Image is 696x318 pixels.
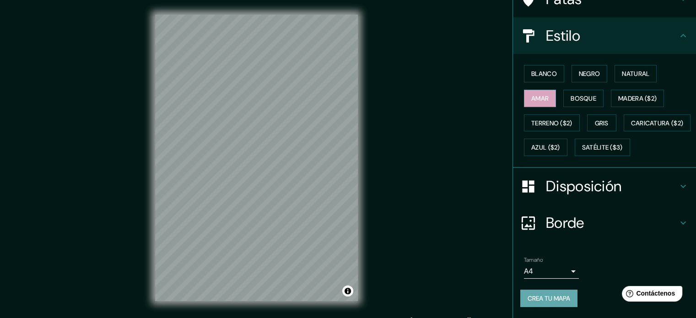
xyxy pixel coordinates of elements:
font: Natural [622,70,649,78]
button: Satélite ($3) [575,139,630,156]
button: Negro [572,65,608,82]
font: Madera ($2) [618,94,657,102]
font: Azul ($2) [531,144,560,152]
font: Crea tu mapa [528,294,570,302]
font: Bosque [571,94,596,102]
font: Amar [531,94,549,102]
font: Terreno ($2) [531,119,572,127]
font: Blanco [531,70,557,78]
button: Amar [524,90,556,107]
button: Madera ($2) [611,90,664,107]
font: Borde [546,213,584,232]
div: A4 [524,264,579,279]
canvas: Mapa [155,15,358,301]
button: Natural [615,65,657,82]
button: Caricatura ($2) [624,114,691,132]
font: A4 [524,266,533,276]
div: Borde [513,205,696,241]
button: Crea tu mapa [520,290,577,307]
div: Disposición [513,168,696,205]
font: Caricatura ($2) [631,119,684,127]
font: Negro [579,70,600,78]
button: Gris [587,114,616,132]
button: Terreno ($2) [524,114,580,132]
button: Azul ($2) [524,139,567,156]
button: Activar o desactivar atribución [342,286,353,296]
button: Blanco [524,65,564,82]
font: Tamaño [524,256,543,264]
iframe: Lanzador de widgets de ayuda [615,282,686,308]
font: Disposición [546,177,621,196]
font: Satélite ($3) [582,144,623,152]
div: Estilo [513,17,696,54]
button: Bosque [563,90,604,107]
font: Gris [595,119,609,127]
font: Estilo [546,26,580,45]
